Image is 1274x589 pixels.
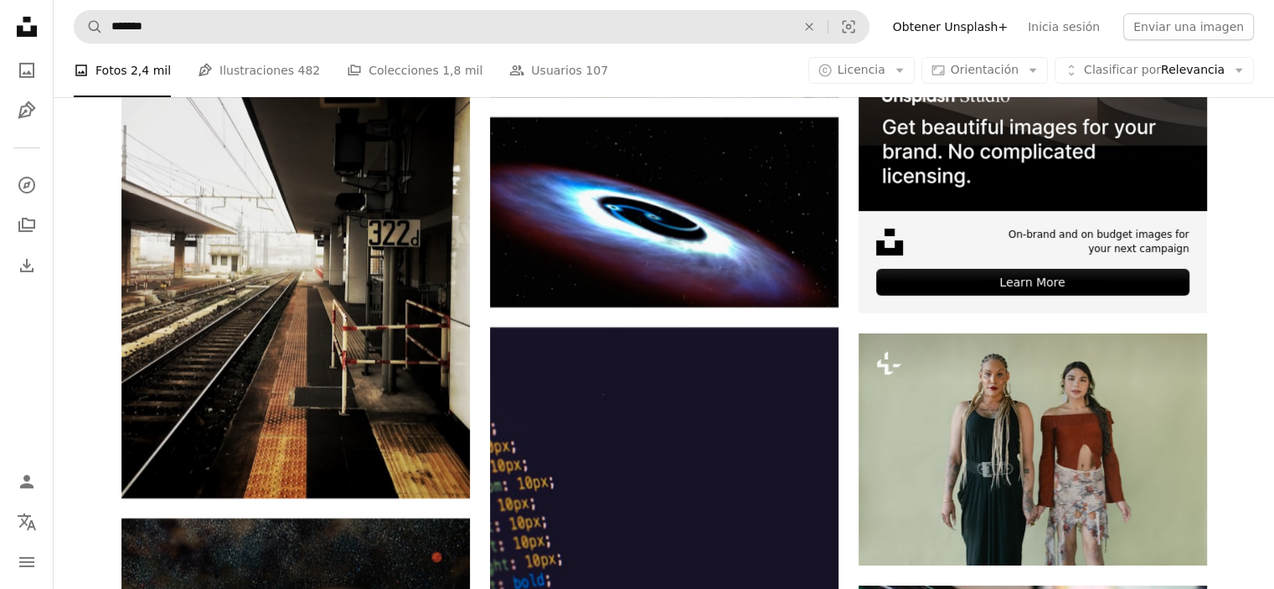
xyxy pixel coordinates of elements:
[1084,63,1161,76] span: Clasificar por
[490,117,838,307] img: un agujero negro con un disco azul en el centro
[347,44,482,97] a: Colecciones 1,8 mil
[10,249,44,282] a: Historial de descargas
[10,94,44,127] a: Ilustraciones
[75,11,103,43] button: Buscar en Unsplash
[297,61,320,80] span: 482
[10,10,44,47] a: Inicio — Unsplash
[10,209,44,242] a: Colecciones
[10,545,44,579] button: Menú
[509,44,608,97] a: Usuarios 107
[121,258,470,273] a: Tren en la estación de tren
[121,34,470,499] img: Tren en la estación de tren
[10,505,44,539] button: Idioma
[997,228,1189,256] span: On-brand and on budget images for your next campaign
[442,61,482,80] span: 1,8 mil
[876,229,903,256] img: file-1631678316303-ed18b8b5cb9cimage
[585,61,608,80] span: 107
[10,465,44,499] a: Iniciar sesión / Registrarse
[876,269,1189,296] div: Learn More
[10,168,44,202] a: Explorar
[1055,57,1254,84] button: Clasificar porRelevancia
[198,44,320,97] a: Ilustraciones 482
[1018,13,1110,40] a: Inicia sesión
[838,63,885,76] span: Licencia
[10,54,44,87] a: Fotos
[1123,13,1254,40] button: Enviar una imagen
[791,11,828,43] button: Borrar
[808,57,915,84] button: Licencia
[490,204,838,220] a: un agujero negro con un disco azul en el centro
[74,10,869,44] form: Encuentra imágenes en todo el sitio
[921,57,1048,84] button: Orientación
[1084,62,1225,79] span: Relevancia
[828,11,869,43] button: Búsqueda visual
[951,63,1019,76] span: Orientación
[859,333,1207,566] img: Un par de mujeres de pie una al lado de la otra
[859,442,1207,457] a: Un par de mujeres de pie una al lado de la otra
[883,13,1018,40] a: Obtener Unsplash+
